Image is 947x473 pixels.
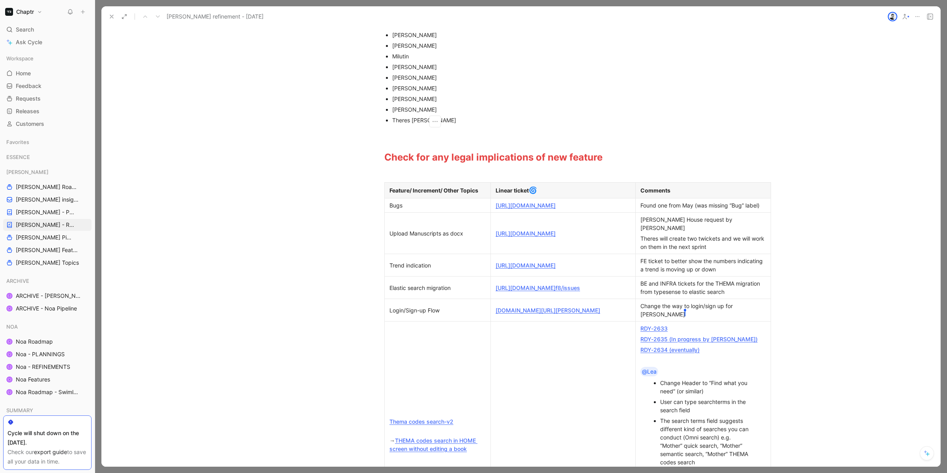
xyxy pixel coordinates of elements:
[3,24,92,36] div: Search
[660,417,754,466] div: The search terms field suggests different kind of searches you can conduct (Omni search) e.g. “Mo...
[640,325,668,332] a: RDY-2633
[640,201,766,209] div: Found one from May (was missing “Bug” label)
[16,350,65,358] span: Noa - PLANNINGS
[529,186,537,194] span: 🌀
[16,69,31,77] span: Home
[496,230,556,237] a: [URL][DOMAIN_NAME]
[16,234,73,241] span: [PERSON_NAME] Pipeline
[6,138,29,146] span: Favorites
[392,105,657,114] div: [PERSON_NAME]
[640,234,766,251] div: Theres will create two twickets and we will work on them in the next sprint
[389,428,486,453] div: →
[3,151,92,165] div: ESSENCE
[660,379,754,395] div: Change Header to “Find what you need” (or similar)
[3,105,92,117] a: Releases
[640,336,758,342] a: RDY-2635 (In progress by [PERSON_NAME])
[16,37,42,47] span: Ask Cycle
[389,284,486,292] div: Elastic search migration
[3,290,92,302] a: ARCHIVE - [PERSON_NAME] Pipeline
[16,246,81,254] span: [PERSON_NAME] Features
[3,219,92,231] a: [PERSON_NAME] - REFINEMENTS
[389,306,486,314] div: Login/Sign-up Flow
[16,208,76,216] span: [PERSON_NAME] - PLANNINGS
[640,302,766,318] div: Change the way to login/sign up for [PERSON_NAME]
[3,275,92,287] div: ARCHIVE
[3,166,92,269] div: [PERSON_NAME][PERSON_NAME] Roadmap - open items[PERSON_NAME] insights[PERSON_NAME] - PLANNINGS[PE...
[392,41,657,50] div: [PERSON_NAME]
[7,447,87,466] div: Check our to save all your data in time.
[3,67,92,79] a: Home
[3,36,92,48] a: Ask Cycle
[389,418,453,425] a: Thema codes search-v2
[496,262,556,269] a: [URL][DOMAIN_NAME]
[889,13,896,21] img: avatar
[16,305,77,312] span: ARCHIVE - Noa Pipeline
[16,8,34,15] h1: Chaptr
[496,284,580,291] a: [URL][DOMAIN_NAME]f8/issues
[16,183,78,191] span: [PERSON_NAME] Roadmap - open items
[389,229,486,237] div: Upload Manuscripts as docx
[389,261,486,269] div: Trend indication
[642,367,657,376] div: @Lea
[3,232,92,243] a: [PERSON_NAME] Pipeline
[6,277,29,285] span: ARCHIVE
[16,292,83,300] span: ARCHIVE - [PERSON_NAME] Pipeline
[3,404,92,419] div: SUMMARY
[392,73,657,82] div: [PERSON_NAME]
[389,437,477,452] a: THEMA codes search in HOME screen without editing a book
[3,275,92,314] div: ARCHIVEARCHIVE - [PERSON_NAME] PipelineARCHIVE - Noa Pipeline
[3,244,92,256] a: [PERSON_NAME] Features
[389,187,478,194] strong: Feature/ Increment/ Other Topics
[16,25,34,34] span: Search
[3,166,92,178] div: [PERSON_NAME]
[16,259,79,267] span: [PERSON_NAME] Topics
[167,12,264,21] span: [PERSON_NAME] refinement - [DATE]
[16,120,44,128] span: Customers
[16,376,50,383] span: Noa Features
[389,201,486,209] div: Bugs
[3,118,92,130] a: Customers
[3,404,92,416] div: SUMMARY
[34,449,67,455] a: export guide
[496,187,529,194] strong: Linear ticket
[3,386,92,398] a: Noa Roadmap - Swimlanes
[6,54,34,62] span: Workspace
[16,221,77,229] span: [PERSON_NAME] - REFINEMENTS
[16,95,41,103] span: Requests
[640,187,670,194] strong: Comments
[3,321,92,333] div: NOA
[384,151,603,163] span: Check for any legal implications of new feature
[392,31,657,39] div: [PERSON_NAME]
[16,196,80,204] span: [PERSON_NAME] insights
[16,107,39,115] span: Releases
[6,323,18,331] span: NOA
[640,215,766,232] div: [PERSON_NAME] House request by [PERSON_NAME]
[3,257,92,269] a: [PERSON_NAME] Topics
[3,6,44,17] button: ChaptrChaptr
[3,361,92,373] a: Noa - REFINEMENTS
[16,82,41,90] span: Feedback
[640,346,700,353] a: RDY-2634 (eventually)
[7,428,87,447] div: Cycle will shut down on the [DATE].
[640,279,766,296] div: BE and INFRA tickets for the THEMA migration from typesense to elastic search
[16,363,70,371] span: Noa - REFINEMENTS
[5,8,13,16] img: Chaptr
[16,388,81,396] span: Noa Roadmap - Swimlanes
[3,136,92,148] div: Favorites
[496,202,556,209] a: [URL][DOMAIN_NAME]
[392,52,657,60] div: Milutin
[392,95,657,103] div: [PERSON_NAME]
[3,348,92,360] a: Noa - PLANNINGS
[3,80,92,92] a: Feedback
[3,93,92,105] a: Requests
[3,151,92,163] div: ESSENCE
[6,153,30,161] span: ESSENCE
[3,194,92,206] a: [PERSON_NAME] insights
[3,206,92,218] a: [PERSON_NAME] - PLANNINGS
[3,303,92,314] a: ARCHIVE - Noa Pipeline
[3,321,92,398] div: NOANoa RoadmapNoa - PLANNINGSNoa - REFINEMENTSNoa FeaturesNoa Roadmap - Swimlanes
[660,398,754,414] div: User can type searchterms in the search field
[392,116,657,124] div: Theres [PERSON_NAME]
[496,307,600,314] a: [DOMAIN_NAME][URL][PERSON_NAME]
[392,84,657,92] div: [PERSON_NAME]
